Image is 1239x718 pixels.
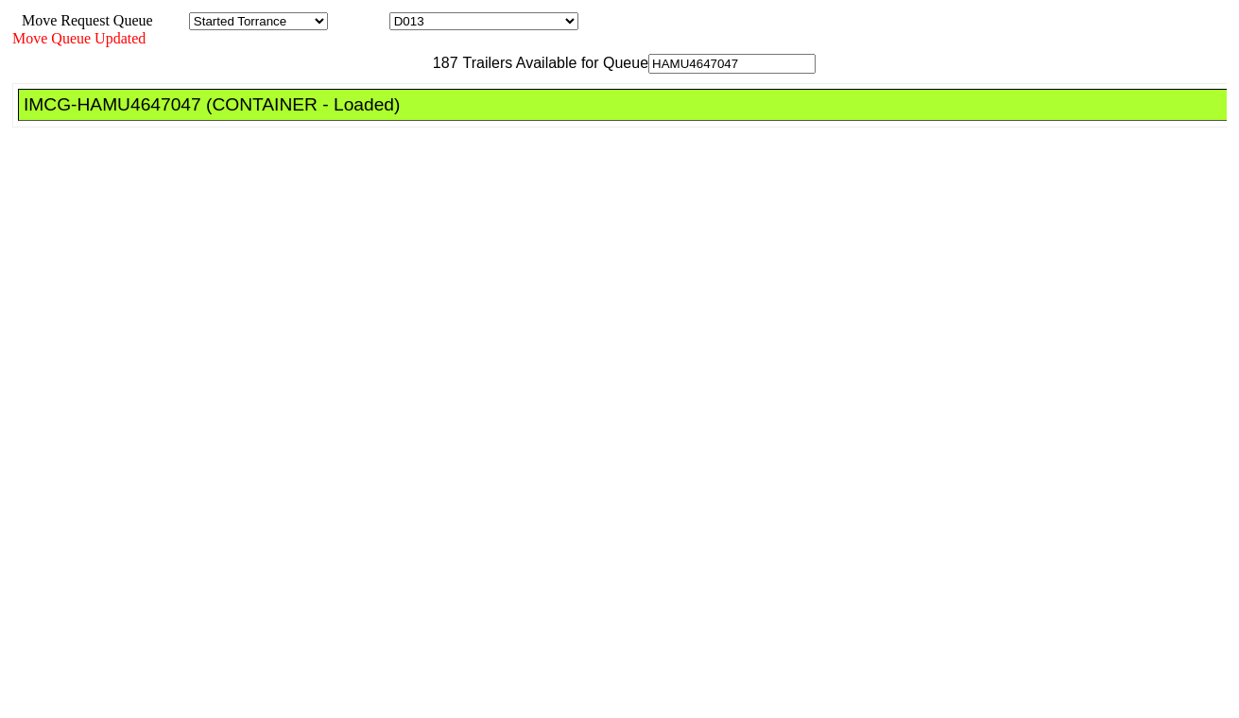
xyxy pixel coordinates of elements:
[423,55,458,71] span: 187
[458,55,649,71] span: Trailers Available for Queue
[24,94,1238,115] div: IMCG-HAMU4647047 (CONTAINER - Loaded)
[12,12,153,28] span: Move Request Queue
[648,54,816,74] input: Filter Available Trailers
[332,12,386,28] span: Location
[156,12,185,28] span: Area
[12,30,146,46] span: Move Queue Updated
